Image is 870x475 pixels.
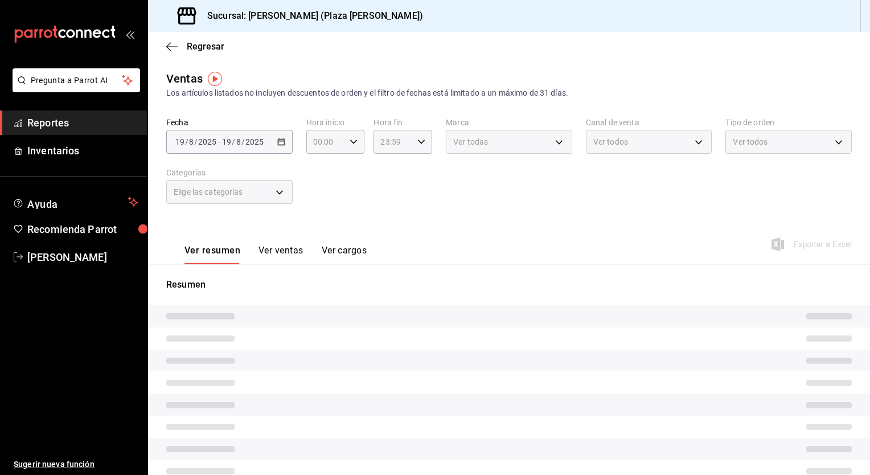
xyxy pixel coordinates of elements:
[185,137,188,146] span: /
[175,137,185,146] input: --
[725,118,852,126] label: Tipo de orden
[13,68,140,92] button: Pregunta a Parrot AI
[166,118,293,126] label: Fecha
[374,118,432,126] label: Hora fin
[586,118,712,126] label: Canal de venta
[184,245,367,264] div: Pestañas de navegación
[166,87,852,99] div: Los artículos listados no incluyen descuentos de orden y el filtro de fechas está limitado a un m...
[306,118,365,126] label: Hora inicio
[166,169,293,177] label: Categorías
[322,245,367,264] button: Ver cargos
[187,41,224,52] span: Regresar
[27,117,69,129] font: Reportes
[593,136,628,148] span: Ver todos
[245,137,264,146] input: ----
[208,72,222,86] img: Marcador de información sobre herramientas
[31,75,122,87] span: Pregunta a Parrot AI
[166,278,852,292] p: Resumen
[125,30,134,39] button: open_drawer_menu
[27,223,117,235] font: Recomienda Parrot
[8,83,140,95] a: Pregunta a Parrot AI
[194,137,198,146] span: /
[733,136,768,148] span: Ver todos
[27,251,107,263] font: [PERSON_NAME]
[218,137,220,146] span: -
[236,137,241,146] input: --
[198,9,423,23] h3: Sucursal: [PERSON_NAME] (Plaza [PERSON_NAME])
[166,41,224,52] button: Regresar
[453,136,488,148] span: Ver todas
[14,460,95,469] font: Sugerir nueva función
[241,137,245,146] span: /
[198,137,217,146] input: ----
[188,137,194,146] input: --
[27,145,79,157] font: Inventarios
[184,245,240,256] font: Ver resumen
[221,137,232,146] input: --
[27,195,124,209] span: Ayuda
[232,137,235,146] span: /
[166,70,203,87] div: Ventas
[174,186,243,198] span: Elige las categorías
[446,118,572,126] label: Marca
[258,245,303,264] button: Ver ventas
